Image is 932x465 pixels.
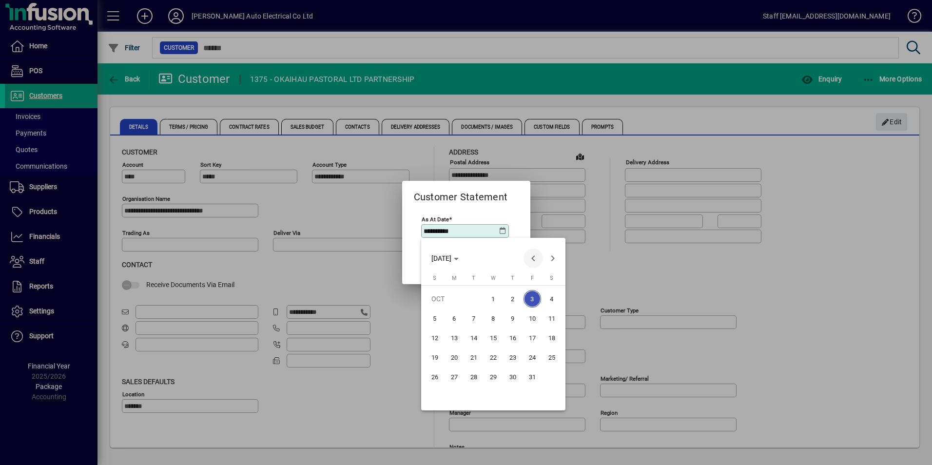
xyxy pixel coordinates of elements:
[542,348,562,367] button: Sat Oct 25 2025
[465,310,483,327] span: 7
[523,367,542,387] button: Fri Oct 31 2025
[426,310,444,327] span: 5
[425,367,445,387] button: Sun Oct 26 2025
[543,290,561,308] span: 4
[485,368,502,386] span: 29
[503,328,523,348] button: Thu Oct 16 2025
[485,290,502,308] span: 1
[542,289,562,309] button: Sat Oct 04 2025
[425,289,484,309] td: OCT
[426,368,444,386] span: 26
[472,275,475,281] span: T
[452,275,457,281] span: M
[524,249,543,268] button: Previous month
[425,348,445,367] button: Sun Oct 19 2025
[485,310,502,327] span: 8
[503,367,523,387] button: Thu Oct 30 2025
[465,368,483,386] span: 28
[446,329,463,347] span: 13
[511,275,514,281] span: T
[504,349,522,366] span: 23
[485,329,502,347] span: 15
[425,309,445,328] button: Sun Oct 05 2025
[484,309,503,328] button: Wed Oct 08 2025
[446,349,463,366] span: 20
[433,275,436,281] span: S
[503,289,523,309] button: Thu Oct 02 2025
[524,290,541,308] span: 3
[426,329,444,347] span: 12
[446,368,463,386] span: 27
[524,349,541,366] span: 24
[465,349,483,366] span: 21
[464,348,484,367] button: Tue Oct 21 2025
[504,368,522,386] span: 30
[503,309,523,328] button: Thu Oct 09 2025
[485,349,502,366] span: 22
[543,310,561,327] span: 11
[524,368,541,386] span: 31
[523,328,542,348] button: Fri Oct 17 2025
[504,290,522,308] span: 2
[446,310,463,327] span: 6
[523,309,542,328] button: Fri Oct 10 2025
[523,348,542,367] button: Fri Oct 24 2025
[445,328,464,348] button: Mon Oct 13 2025
[542,309,562,328] button: Sat Oct 11 2025
[491,275,496,281] span: W
[543,249,563,268] button: Next month
[484,328,503,348] button: Wed Oct 15 2025
[484,289,503,309] button: Wed Oct 01 2025
[484,348,503,367] button: Wed Oct 22 2025
[542,328,562,348] button: Sat Oct 18 2025
[464,328,484,348] button: Tue Oct 14 2025
[445,367,464,387] button: Mon Oct 27 2025
[524,310,541,327] span: 10
[504,329,522,347] span: 16
[543,329,561,347] span: 18
[531,275,534,281] span: F
[503,348,523,367] button: Thu Oct 23 2025
[464,309,484,328] button: Tue Oct 07 2025
[550,275,553,281] span: S
[484,367,503,387] button: Wed Oct 29 2025
[465,329,483,347] span: 14
[543,349,561,366] span: 25
[504,310,522,327] span: 9
[524,329,541,347] span: 17
[445,348,464,367] button: Mon Oct 20 2025
[445,309,464,328] button: Mon Oct 06 2025
[431,254,451,262] span: [DATE]
[426,349,444,366] span: 19
[464,367,484,387] button: Tue Oct 28 2025
[523,289,542,309] button: Fri Oct 03 2025
[427,250,463,267] button: Choose month and year
[425,328,445,348] button: Sun Oct 12 2025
